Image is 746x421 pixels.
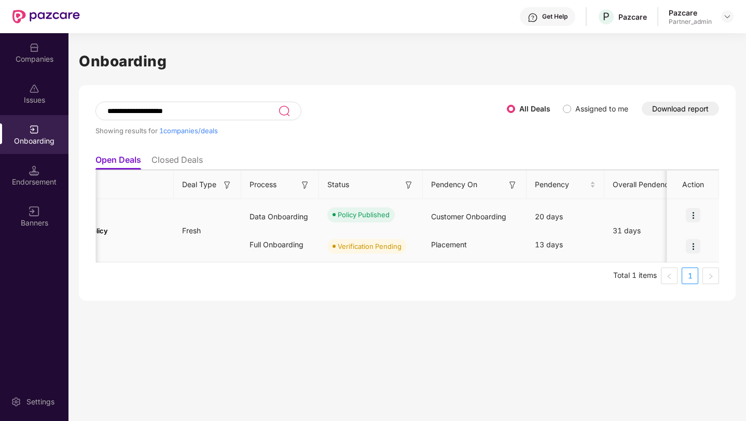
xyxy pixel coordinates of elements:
div: Pazcare [618,12,647,22]
span: right [708,273,714,279]
img: svg+xml;base64,PHN2ZyB3aWR0aD0iMjQiIGhlaWdodD0iMjUiIHZpZXdCb3g9IjAgMCAyNCAyNSIgZmlsbD0ibm9uZSIgeG... [278,105,290,117]
th: Action [667,171,719,199]
img: svg+xml;base64,PHN2ZyBpZD0iSGVscC0zMngzMiIgeG1sbnM9Imh0dHA6Ly93d3cudzMub3JnLzIwMDAvc3ZnIiB3aWR0aD... [528,12,538,23]
img: svg+xml;base64,PHN2ZyB3aWR0aD0iMTYiIGhlaWdodD0iMTYiIHZpZXdCb3g9IjAgMCAxNiAxNiIgZmlsbD0ibm9uZSIgeG... [404,180,414,190]
div: 31 days [604,225,693,236]
img: svg+xml;base64,PHN2ZyB3aWR0aD0iMTYiIGhlaWdodD0iMTYiIHZpZXdCb3g9IjAgMCAxNiAxNiIgZmlsbD0ibm9uZSIgeG... [222,180,232,190]
li: Total 1 items [613,268,657,284]
button: right [702,268,719,284]
img: svg+xml;base64,PHN2ZyBpZD0iRHJvcGRvd24tMzJ4MzIiIHhtbG5zPSJodHRwOi8vd3d3LnczLm9yZy8yMDAwL3N2ZyIgd2... [723,12,731,21]
span: Process [250,179,277,190]
img: svg+xml;base64,PHN2ZyB3aWR0aD0iMjAiIGhlaWdodD0iMjAiIHZpZXdCb3g9IjAgMCAyMCAyMCIgZmlsbD0ibm9uZSIgeG... [29,124,39,135]
div: Pazcare [669,8,712,18]
a: 1 [682,268,698,284]
span: Pendency [535,179,588,190]
span: Fresh [174,226,209,235]
h1: Onboarding [79,50,736,73]
div: 13 days [527,231,604,259]
div: Settings [23,397,58,407]
span: Customer Onboarding [431,212,506,221]
img: svg+xml;base64,PHN2ZyBpZD0iU2V0dGluZy0yMHgyMCIgeG1sbnM9Imh0dHA6Ly93d3cudzMub3JnLzIwMDAvc3ZnIiB3aW... [11,397,21,407]
div: Data Onboarding [241,203,319,231]
span: left [666,273,672,279]
span: Status [327,179,349,190]
div: Full Onboarding [241,231,319,259]
img: svg+xml;base64,PHN2ZyBpZD0iQ29tcGFuaWVzIiB4bWxucz0iaHR0cDovL3d3dy53My5vcmcvMjAwMC9zdmciIHdpZHRoPS... [29,43,39,53]
button: Download report [642,102,719,116]
span: Placement [431,240,467,249]
img: New Pazcare Logo [12,10,80,23]
li: Closed Deals [151,155,203,170]
span: Deal Type [182,179,216,190]
div: Partner_admin [669,18,712,26]
img: svg+xml;base64,PHN2ZyBpZD0iSXNzdWVzX2Rpc2FibGVkIiB4bWxucz0iaHR0cDovL3d3dy53My5vcmcvMjAwMC9zdmciIH... [29,83,39,94]
div: Verification Pending [338,241,402,251]
li: Next Page [702,268,719,284]
label: All Deals [519,104,550,113]
li: Previous Page [661,268,678,284]
img: svg+xml;base64,PHN2ZyB3aWR0aD0iMTQuNSIgaGVpZ2h0PSIxNC41IiB2aWV3Qm94PSIwIDAgMTYgMTYiIGZpbGw9Im5vbm... [29,165,39,176]
img: svg+xml;base64,PHN2ZyB3aWR0aD0iMTYiIGhlaWdodD0iMTYiIHZpZXdCb3g9IjAgMCAxNiAxNiIgZmlsbD0ibm9uZSIgeG... [300,180,310,190]
li: Open Deals [95,155,141,170]
button: left [661,268,678,284]
div: 20 days [527,203,604,231]
div: Get Help [542,12,568,21]
img: svg+xml;base64,PHN2ZyB3aWR0aD0iMTYiIGhlaWdodD0iMTYiIHZpZXdCb3g9IjAgMCAxNiAxNiIgZmlsbD0ibm9uZSIgeG... [507,180,518,190]
img: svg+xml;base64,PHN2ZyB3aWR0aD0iMTYiIGhlaWdodD0iMTYiIHZpZXdCb3g9IjAgMCAxNiAxNiIgZmlsbD0ibm9uZSIgeG... [29,206,39,217]
span: P [603,10,610,23]
label: Assigned to me [575,104,628,113]
th: Pendency [527,171,604,199]
div: Policy Published [338,209,390,220]
span: 1 companies/deals [159,127,218,135]
div: Showing results for [95,127,507,135]
th: Overall Pendency [604,171,693,199]
span: Pendency On [431,179,477,190]
img: icon [686,208,700,222]
img: icon [686,239,700,254]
